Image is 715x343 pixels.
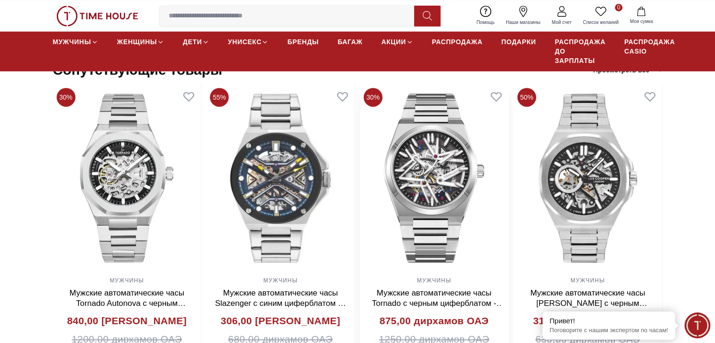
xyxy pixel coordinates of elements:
font: Поговорите с нашим экспертом по часам! [550,327,668,334]
a: МУЖЧИНЫ [417,277,451,284]
font: 55% [213,94,226,101]
a: АКЦИИ [381,33,413,50]
button: Моя сумка [624,5,659,27]
a: Наши магазины [500,4,546,28]
font: 306,00 [PERSON_NAME] [221,315,340,326]
a: РАСПРОДАЖА ДО ЗАРПЛАТЫ [555,33,605,69]
a: УНИСЕКС [228,33,269,50]
a: БАГАЖ [338,33,362,50]
div: Просмотреть все [593,65,662,75]
font: РАСПРОДАЖА ДО ЗАРПЛАТЫ [555,38,605,64]
font: Помощь [477,20,495,25]
a: РАСПРОДАЖА CASIO [624,33,675,60]
a: ДЕТИ [183,33,209,50]
a: БРЕНДЫ [287,33,319,50]
font: 30% [366,94,379,101]
a: Помощь [471,4,501,28]
font: ЖЕНЩИНЫ [117,38,157,46]
font: РАСПРОДАЖА [432,38,483,46]
a: Мужские автоматические часы Tornado с черным циферблатом - T24301-SBSB [372,288,504,318]
a: 0Список желаний [577,4,624,28]
font: 50% [520,94,533,101]
img: Мужские автоматические часы Slazenger с синим циферблатом — SL.9.2264.1.04 [206,84,355,272]
font: Просмотреть все [593,66,649,74]
font: Моя сумка [630,19,653,24]
font: 30% [59,94,72,101]
div: Виджет чата [684,312,710,338]
a: МУЖЧИНЫ [53,33,98,50]
font: Мой счет [552,20,572,25]
font: ПОДАРКИ [501,38,536,46]
font: Наши магазины [506,20,540,25]
font: 0 [617,4,621,11]
font: БРЕНДЫ [287,38,319,46]
img: ... [56,6,138,26]
a: МУЖЧИНЫ [571,277,605,284]
font: Привет! [550,317,575,325]
font: 840,00 [PERSON_NAME] [67,315,187,326]
a: ПОДАРКИ [501,33,536,50]
img: Мужские автоматические часы Tornado с черным циферблатом - T24301-SBSB [360,84,509,272]
a: Мужские автоматические часы Slazenger с синим циферблатом — SL.9.2264.1.04 [215,288,346,318]
a: Мужские автоматические часы [PERSON_NAME] с черным циферблатом — LC07977.350 [530,288,647,318]
a: ЖЕНЩИНЫ [117,33,164,50]
img: Мужские автоматические часы Lee Cooper с черным циферблатом — LC07977.350 [513,84,662,272]
font: Список желаний [583,20,619,25]
font: 315,00 дирхамов ОАЭ [533,315,642,326]
font: АКЦИИ [381,38,406,46]
a: РАСПРОДАЖА [432,33,483,50]
font: 875,00 дирхамов ОАЭ [379,315,488,326]
a: МУЖЧИНЫ [263,277,298,284]
img: Мужские автоматические часы Tornado Autonova с черным циферблатом - T24303-SBSB [53,84,201,272]
font: РАСПРОДАЖА CASIO [624,38,675,55]
a: МУЖЧИНЫ [110,277,144,284]
font: БАГАЖ [338,38,362,46]
a: Мужские автоматические часы Tornado Autonova с черным циферблатом - T24303-SBSB [70,288,186,318]
font: УНИСЕКС [228,38,262,46]
font: ДЕТИ [183,38,202,46]
font: МУЖЧИНЫ [53,38,91,46]
font: Сопутствующие товары [53,62,222,78]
